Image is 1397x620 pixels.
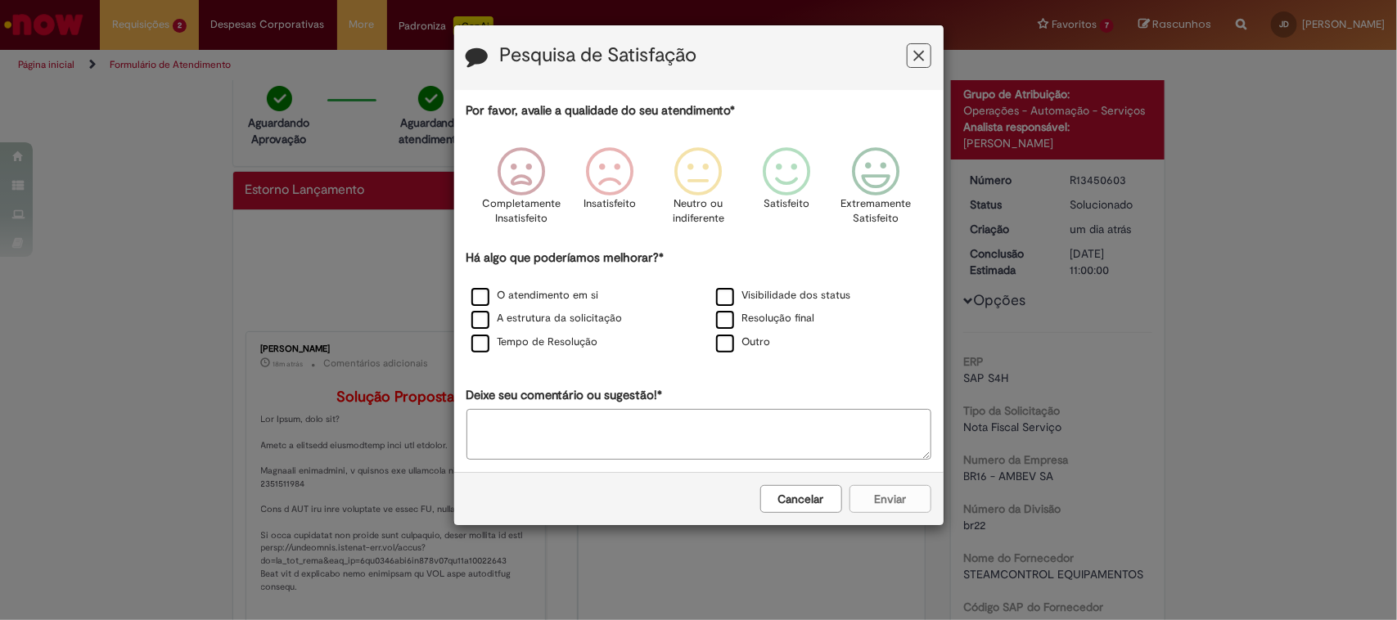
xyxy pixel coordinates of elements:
[471,311,623,326] label: A estrutura da solicitação
[669,196,728,227] p: Neutro ou indiferente
[480,135,563,247] div: Completamente Insatisfeito
[466,249,931,355] div: Há algo que poderíamos melhorar?*
[716,335,771,350] label: Outro
[716,311,815,326] label: Resolução final
[471,335,598,350] label: Tempo de Resolução
[656,135,740,247] div: Neutro ou indiferente
[764,196,810,212] p: Satisfeito
[840,196,911,227] p: Extremamente Satisfeito
[471,288,599,303] label: O atendimento em si
[466,387,663,404] label: Deixe seu comentário ou sugestão!*
[482,196,561,227] p: Completamente Insatisfeito
[834,135,917,247] div: Extremamente Satisfeito
[500,45,697,66] label: Pesquisa de Satisfação
[716,288,851,303] label: Visibilidade dos status
[584,196,636,212] p: Insatisfeito
[466,102,736,119] label: Por favor, avalie a qualidade do seu atendimento*
[568,135,651,247] div: Insatisfeito
[760,485,842,513] button: Cancelar
[746,135,829,247] div: Satisfeito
